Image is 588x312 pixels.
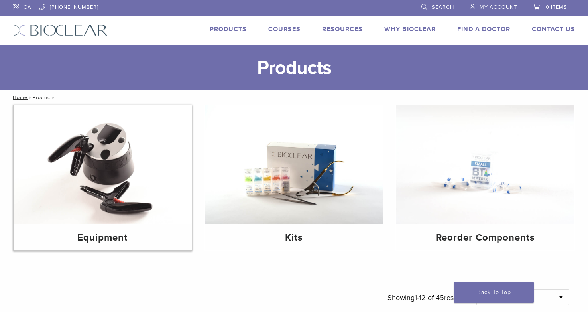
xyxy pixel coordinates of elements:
p: Showing results [387,289,464,306]
img: Kits [205,105,383,224]
img: Reorder Components [396,105,574,224]
img: Bioclear [13,24,108,36]
a: Find A Doctor [457,25,510,33]
a: Home [10,95,28,100]
a: Back To Top [454,282,534,303]
span: My Account [480,4,517,10]
img: Equipment [14,105,192,224]
h4: Kits [211,231,377,245]
a: Resources [322,25,363,33]
h4: Equipment [20,231,186,245]
a: Equipment [14,105,192,250]
a: Products [210,25,247,33]
a: Courses [268,25,301,33]
a: Contact Us [532,25,575,33]
a: Kits [205,105,383,250]
nav: Products [7,90,581,105]
a: Why Bioclear [384,25,436,33]
h4: Reorder Components [402,231,568,245]
span: Search [432,4,454,10]
span: / [28,95,33,99]
span: 0 items [546,4,567,10]
a: Reorder Components [396,105,574,250]
span: 1-12 of 45 [415,293,444,302]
